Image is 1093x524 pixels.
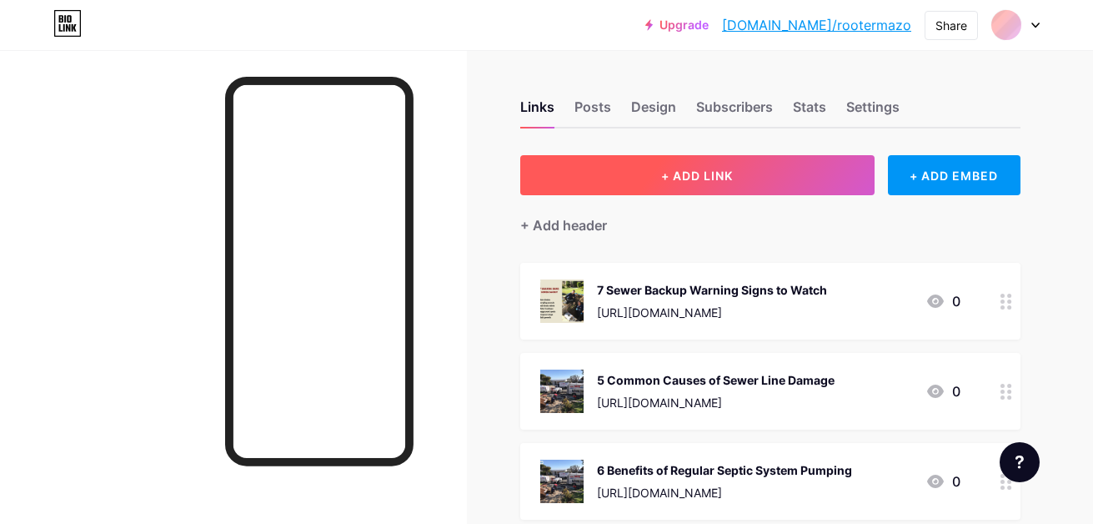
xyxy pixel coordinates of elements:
[888,155,1020,195] div: + ADD EMBED
[696,97,773,127] div: Subscribers
[597,371,835,389] div: 5 Common Causes of Sewer Line Damage
[661,169,733,183] span: + ADD LINK
[925,291,960,311] div: 0
[935,17,967,34] div: Share
[540,280,584,323] img: 7 Sewer Backup Warning Signs to Watch
[925,381,960,401] div: 0
[520,215,607,235] div: + Add header
[722,15,911,35] a: [DOMAIN_NAME]/rootermazo
[597,394,835,411] div: [URL][DOMAIN_NAME]
[520,155,875,195] button: + ADD LINK
[631,97,676,127] div: Design
[597,281,827,299] div: 7 Sewer Backup Warning Signs to Watch
[574,97,611,127] div: Posts
[540,460,584,503] img: 6 Benefits of Regular Septic System Pumping
[793,97,826,127] div: Stats
[645,18,709,32] a: Upgrade
[597,304,827,321] div: [URL][DOMAIN_NAME]
[597,461,852,479] div: 6 Benefits of Regular Septic System Pumping
[540,370,584,413] img: 5 Common Causes of Sewer Line Damage
[597,484,852,501] div: [URL][DOMAIN_NAME]
[925,471,960,491] div: 0
[846,97,900,127] div: Settings
[520,97,554,127] div: Links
